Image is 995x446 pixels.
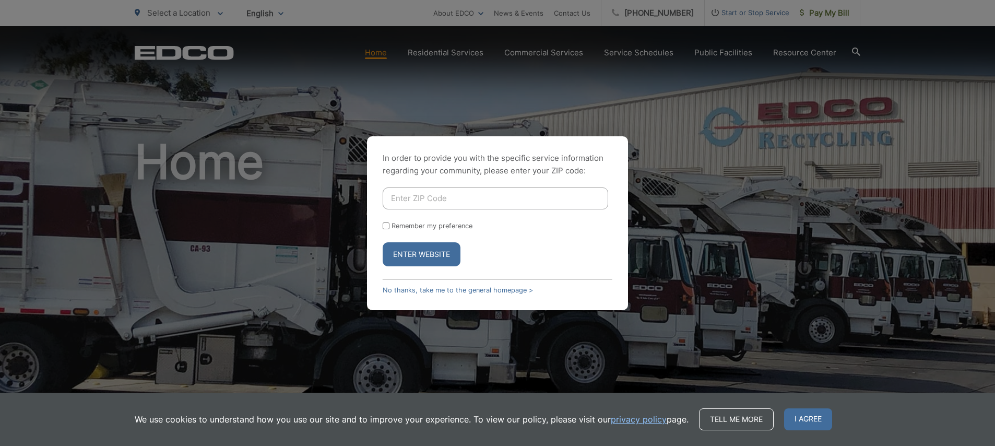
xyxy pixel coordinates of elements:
span: I agree [784,408,832,430]
label: Remember my preference [392,222,472,230]
a: No thanks, take me to the general homepage > [383,286,533,294]
button: Enter Website [383,242,460,266]
a: Tell me more [699,408,774,430]
input: Enter ZIP Code [383,187,608,209]
p: We use cookies to understand how you use our site and to improve your experience. To view our pol... [135,413,689,426]
a: privacy policy [611,413,667,426]
p: In order to provide you with the specific service information regarding your community, please en... [383,152,612,177]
